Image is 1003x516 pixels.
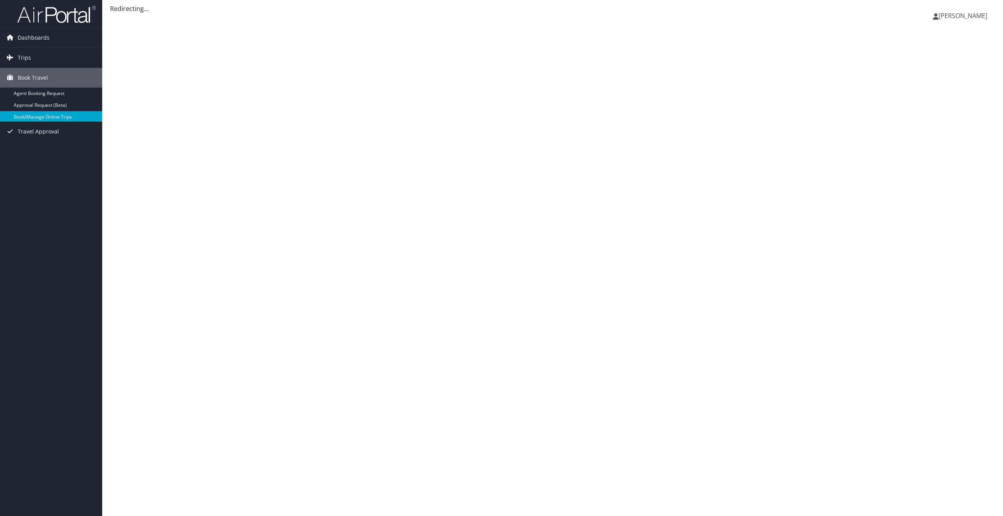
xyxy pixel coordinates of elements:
span: Dashboards [18,28,50,48]
img: airportal-logo.png [17,5,96,24]
div: Redirecting... [110,4,995,13]
span: Trips [18,48,31,68]
span: [PERSON_NAME] [939,11,987,20]
span: Book Travel [18,68,48,88]
span: Travel Approval [18,122,59,141]
a: [PERSON_NAME] [933,4,995,27]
